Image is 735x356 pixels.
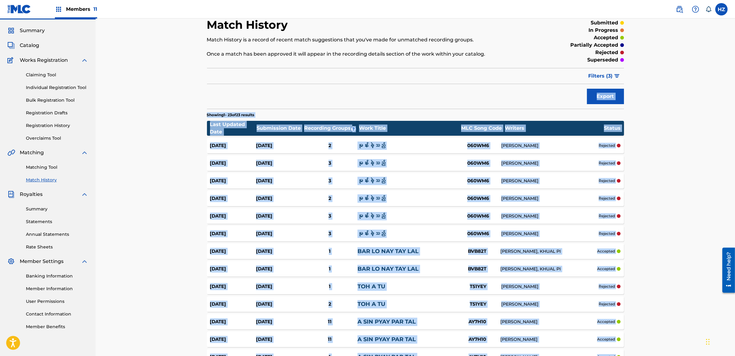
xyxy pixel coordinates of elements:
[26,135,88,142] a: Overclaims Tool
[585,68,624,84] button: Filters (3)
[26,244,88,250] a: Rate Sheets
[26,218,88,225] a: Statements
[256,160,302,167] div: [DATE]
[302,301,358,308] div: 2
[210,160,256,167] div: [DATE]
[7,27,45,34] a: SummarySummary
[210,213,256,220] div: [DATE]
[302,336,357,343] div: 11
[302,160,358,167] div: 3
[501,266,597,272] div: [PERSON_NAME], KHUAL PI
[455,283,501,290] div: T51YEY
[26,164,88,171] a: Matching Tool
[210,248,256,255] div: [DATE]
[256,301,302,308] div: [DATE]
[596,49,618,56] p: rejected
[26,84,88,91] a: Individual Registration Tool
[599,213,615,219] p: rejected
[256,142,302,149] div: [DATE]
[599,178,615,184] p: rejected
[501,231,599,237] div: [PERSON_NAME]
[256,195,302,202] div: [DATE]
[599,284,615,289] p: rejected
[26,177,88,183] a: Match History
[599,301,615,307] p: rejected
[501,160,599,167] div: [PERSON_NAME]
[7,42,15,49] img: Catalog
[20,57,68,64] span: Works Registration
[7,42,39,49] a: CatalogCatalog
[454,265,501,273] div: BVB82T
[357,283,385,290] a: TOH A TU
[210,265,256,273] div: [DATE]
[302,283,358,290] div: 1
[81,57,88,64] img: expand
[599,196,615,201] p: rejected
[571,41,618,49] p: partially accepted
[256,230,302,237] div: [DATE]
[26,72,88,78] a: Claiming Tool
[597,266,615,272] p: accepted
[591,19,618,27] p: submitted
[501,283,599,290] div: [PERSON_NAME]
[501,301,599,307] div: [PERSON_NAME]
[505,125,604,132] div: Writers
[66,6,97,13] span: Members
[357,265,419,272] a: BAR LO NAY TAY LAL
[501,178,599,184] div: [PERSON_NAME]
[26,311,88,317] a: Contact Information
[7,27,15,34] img: Summary
[705,6,712,12] div: Notifications
[256,177,302,184] div: [DATE]
[81,258,88,265] img: expand
[20,27,45,34] span: Summary
[454,336,501,343] div: AY7H10
[718,246,735,294] iframe: Resource Center
[207,50,528,58] p: Once a match has been approved it will appear in the recording details section of the work within...
[357,230,385,237] a: မုန်းခဲ့သည်
[455,195,501,202] div: 060WM6
[357,213,385,219] a: မုန်းခဲ့သည်
[20,191,43,198] span: Royalties
[597,319,615,324] p: accepted
[599,143,615,148] p: rejected
[20,149,44,156] span: Matching
[458,125,505,132] div: MLC Song Code
[455,230,501,237] div: 060WM6
[357,142,385,149] a: မုန်းခဲ့သည်
[20,42,39,49] span: Catalog
[210,301,256,308] div: [DATE]
[597,337,615,342] p: accepted
[210,142,256,149] div: [DATE]
[357,248,419,255] a: BAR LO NAY TAY LAL
[302,195,358,202] div: 2
[302,248,357,255] div: 1
[357,160,385,167] a: မုန်းခဲ့သည်
[715,3,728,15] div: User Menu
[26,273,88,279] a: Banking Information
[676,6,683,13] img: search
[7,258,15,265] img: Member Settings
[207,18,291,32] h2: Match History
[210,195,256,202] div: [DATE]
[302,177,358,184] div: 3
[302,213,358,220] div: 3
[210,121,256,136] div: Last Updated Date
[210,230,256,237] div: [DATE]
[357,177,385,184] a: မုန်းခဲ့သည်
[706,333,710,351] div: Drag
[26,206,88,212] a: Summary
[599,231,615,236] p: rejected
[207,112,254,118] p: Showing 1 - 23 of 23 results
[210,336,256,343] div: [DATE]
[454,318,501,325] div: AY7H10
[455,213,501,220] div: 060WM6
[599,160,615,166] p: rejected
[210,177,256,184] div: [DATE]
[302,230,358,237] div: 3
[303,125,359,132] div: Recording Groups
[26,324,88,330] a: Member Benefits
[501,248,597,255] div: [PERSON_NAME], KHUAL PI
